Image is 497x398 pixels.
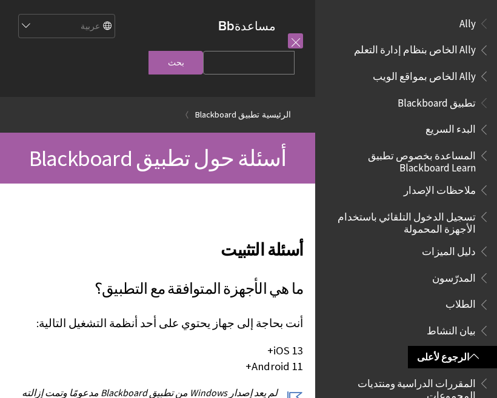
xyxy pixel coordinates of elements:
[29,144,286,172] span: أسئلة حول تطبيق Blackboard
[148,51,203,75] input: بحث
[404,180,476,196] span: ملاحظات الإصدار
[330,207,476,235] span: تسجيل الدخول التلقائي باستخدام الأجهزة المحمولة
[12,343,303,374] p: iOS 13+ Android 11+
[12,277,303,300] h3: ما هي الأجهزة المتوافقة مع التطبيق؟
[195,107,259,122] a: تطبيق Blackboard
[12,222,303,262] h2: أسئلة التثبيت
[218,18,276,33] a: مساعدةBb
[459,13,476,30] span: Ally
[322,13,490,87] nav: Book outline for Anthology Ally Help
[354,40,476,56] span: Ally الخاص بنظام إدارة التعلم
[12,316,303,331] p: أنت بحاجة إلى جهاز يحتوي على أحد أنظمة التشغيل التالية:
[330,145,476,174] span: المساعدة بخصوص تطبيق Blackboard Learn
[373,66,476,82] span: Ally الخاص بمواقع الويب
[398,93,476,109] span: تطبيق Blackboard
[422,241,476,257] span: دليل الميزات
[425,119,476,136] span: البدء السريع
[427,320,476,337] span: بيان النشاط
[445,294,476,311] span: الطلاب
[432,268,476,284] span: المدرّسون
[262,107,291,122] a: الرئيسية
[18,15,115,39] select: Site Language Selector
[408,346,497,368] a: الرجوع لأعلى
[218,18,235,34] strong: Bb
